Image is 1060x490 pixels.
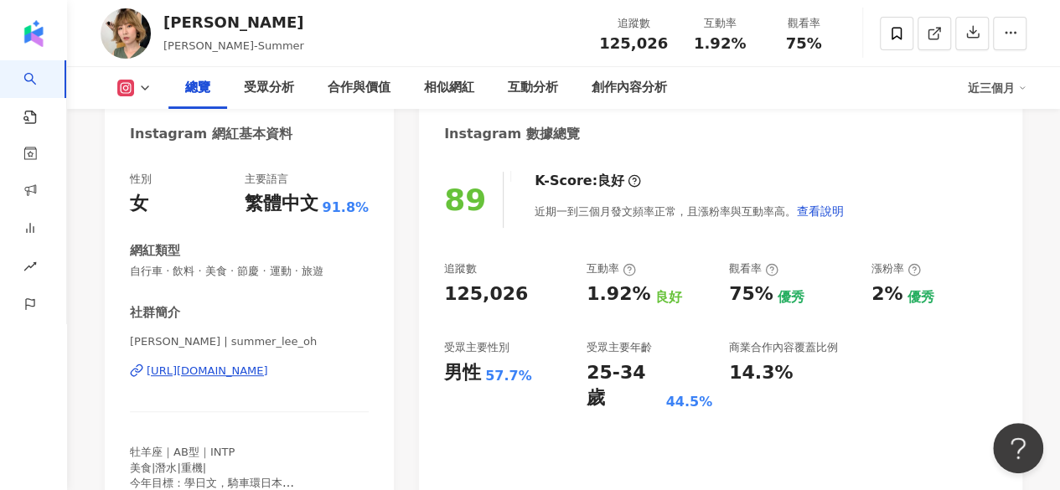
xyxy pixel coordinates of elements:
[130,334,369,349] span: [PERSON_NAME] | summer_lee_oh
[597,172,624,190] div: 良好
[592,78,667,98] div: 創作內容分析
[444,281,528,307] div: 125,026
[993,423,1043,473] iframe: Help Scout Beacon - Open
[130,172,152,187] div: 性別
[130,242,180,260] div: 網紅類型
[444,340,509,355] div: 受眾主要性別
[535,194,845,228] div: 近期一到三個月發文頻率正常，且漲粉率與互動率高。
[244,78,294,98] div: 受眾分析
[729,281,773,307] div: 75%
[328,78,390,98] div: 合作與價值
[688,15,752,32] div: 互動率
[101,8,151,59] img: KOL Avatar
[587,360,661,412] div: 25-34 歲
[907,288,933,307] div: 優秀
[654,288,681,307] div: 良好
[322,199,369,217] span: 91.8%
[587,281,650,307] div: 1.92%
[665,393,712,411] div: 44.5%
[587,261,636,276] div: 互動率
[444,261,477,276] div: 追蹤數
[244,172,287,187] div: 主要語言
[871,261,921,276] div: 漲粉率
[485,367,532,385] div: 57.7%
[147,364,268,379] div: [URL][DOMAIN_NAME]
[130,364,369,379] a: [URL][DOMAIN_NAME]
[785,35,821,52] span: 75%
[796,194,845,228] button: 查看說明
[185,78,210,98] div: 總覽
[968,75,1026,101] div: 近三個月
[797,204,844,218] span: 查看說明
[778,288,804,307] div: 優秀
[163,12,304,33] div: [PERSON_NAME]
[508,78,558,98] div: 互動分析
[244,191,318,217] div: 繁體中文
[599,15,668,32] div: 追蹤數
[130,125,292,143] div: Instagram 網紅基本資料
[444,125,580,143] div: Instagram 數據總覽
[424,78,474,98] div: 相似網紅
[444,360,481,386] div: 男性
[694,35,746,52] span: 1.92%
[535,172,641,190] div: K-Score :
[130,264,369,279] span: 自行車 · 飲料 · 美食 · 節慶 · 運動 · 旅遊
[871,281,902,307] div: 2%
[163,39,304,52] span: [PERSON_NAME]-Summer
[729,360,793,386] div: 14.3%
[729,261,778,276] div: 觀看率
[23,250,37,287] span: rise
[772,15,835,32] div: 觀看率
[130,191,148,217] div: 女
[599,34,668,52] span: 125,026
[729,340,838,355] div: 商業合作內容覆蓋比例
[23,60,57,126] a: search
[587,340,652,355] div: 受眾主要年齡
[130,304,180,322] div: 社群簡介
[444,183,486,217] div: 89
[20,20,47,47] img: logo icon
